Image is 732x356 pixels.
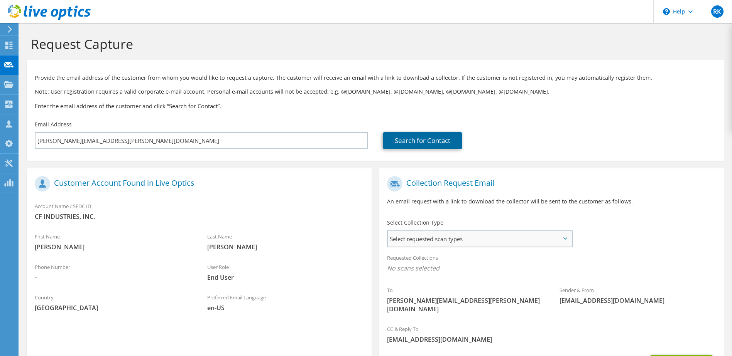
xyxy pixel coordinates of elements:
h3: Enter the email address of the customer and click “Search for Contact”. [35,102,717,110]
span: en-US [207,304,364,312]
div: Account Name / SFDC ID [27,198,372,225]
div: User Role [199,259,372,285]
span: [PERSON_NAME][EMAIL_ADDRESS][PERSON_NAME][DOMAIN_NAME] [387,296,544,313]
div: Preferred Email Language [199,289,372,316]
span: RK [711,5,724,18]
span: End User [207,273,364,282]
div: Sender & From [552,282,724,309]
div: Last Name [199,228,372,255]
h1: Collection Request Email [387,176,712,191]
div: Requested Collections [379,250,724,278]
span: [PERSON_NAME] [207,243,364,251]
span: Select requested scan types [388,231,571,247]
svg: \n [663,8,670,15]
h1: Customer Account Found in Live Optics [35,176,360,191]
label: Select Collection Type [387,219,443,227]
a: Search for Contact [383,132,462,149]
span: No scans selected [387,264,716,272]
div: First Name [27,228,199,255]
span: [EMAIL_ADDRESS][DOMAIN_NAME] [560,296,717,305]
div: To [379,282,552,317]
span: [GEOGRAPHIC_DATA] [35,304,192,312]
p: An email request with a link to download the collector will be sent to the customer as follows. [387,197,716,206]
div: Phone Number [27,259,199,285]
span: [EMAIL_ADDRESS][DOMAIN_NAME] [387,335,716,344]
span: - [35,273,192,282]
h1: Request Capture [31,36,717,52]
label: Email Address [35,121,72,128]
div: Country [27,289,199,316]
p: Provide the email address of the customer from whom you would like to request a capture. The cust... [35,74,717,82]
p: Note: User registration requires a valid corporate e-mail account. Personal e-mail accounts will ... [35,87,717,96]
span: CF INDUSTRIES, INC. [35,212,364,221]
span: [PERSON_NAME] [35,243,192,251]
div: CC & Reply To [379,321,724,348]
